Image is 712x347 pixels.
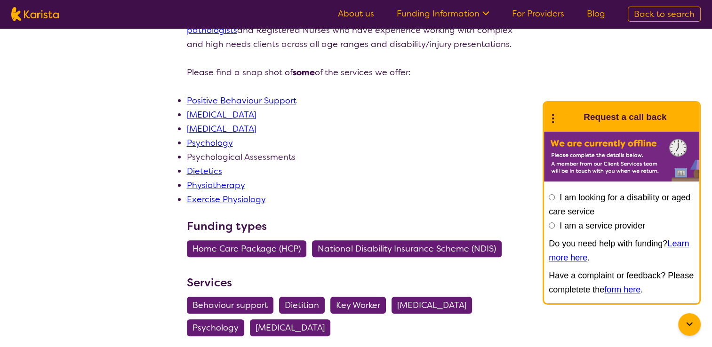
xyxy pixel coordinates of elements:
a: Blog [587,8,605,19]
a: [MEDICAL_DATA] [187,123,256,134]
p: Please find a snap shot of of the services we offer: [187,65,526,79]
a: Home Care Package (HCP) [187,243,312,254]
span: Key Worker [336,297,380,314]
strong: some [293,67,315,78]
label: I am looking for a disability or aged care service [549,193,690,216]
a: Funding Information [397,8,489,19]
p: Do you need help with funding? . [549,237,695,265]
a: Physiotherapy [187,180,245,191]
p: Have a complaint or feedback? Please completete the . [549,268,695,297]
a: Back to search [628,7,701,22]
a: Psychology [187,322,250,333]
img: Karista logo [11,7,59,21]
label: I am a service provider [560,221,645,230]
h1: Request a call back [584,110,666,124]
span: Home Care Package (HCP) [192,240,301,257]
img: Karista [559,108,578,126]
span: [MEDICAL_DATA] [256,319,325,336]
img: Karista offline chat form to request call back [544,132,699,181]
li: Psychological Assessments [187,150,526,164]
a: For Providers [512,8,564,19]
a: form here [604,285,640,294]
a: [MEDICAL_DATA] [187,109,256,120]
a: Exercise Physiology [187,194,266,205]
a: [MEDICAL_DATA] [392,300,478,311]
span: National Disability Insurance Scheme (NDIS) [318,240,496,257]
a: Positive Behaviour Support [187,95,296,106]
span: [MEDICAL_DATA] [397,297,466,314]
h3: Services [187,274,526,291]
span: Psychology [192,319,239,336]
a: [MEDICAL_DATA] [250,322,336,333]
a: About us [338,8,374,19]
a: Dietetics [187,166,222,177]
a: Key Worker [330,300,392,311]
h3: Funding types [187,218,526,235]
a: Behaviour support [187,300,279,311]
span: Back to search [634,8,695,20]
span: Behaviour support [192,297,268,314]
a: National Disability Insurance Scheme (NDIS) [312,243,507,254]
a: Dietitian [279,300,330,311]
a: Psychology [187,137,233,149]
span: Dietitian [285,297,319,314]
